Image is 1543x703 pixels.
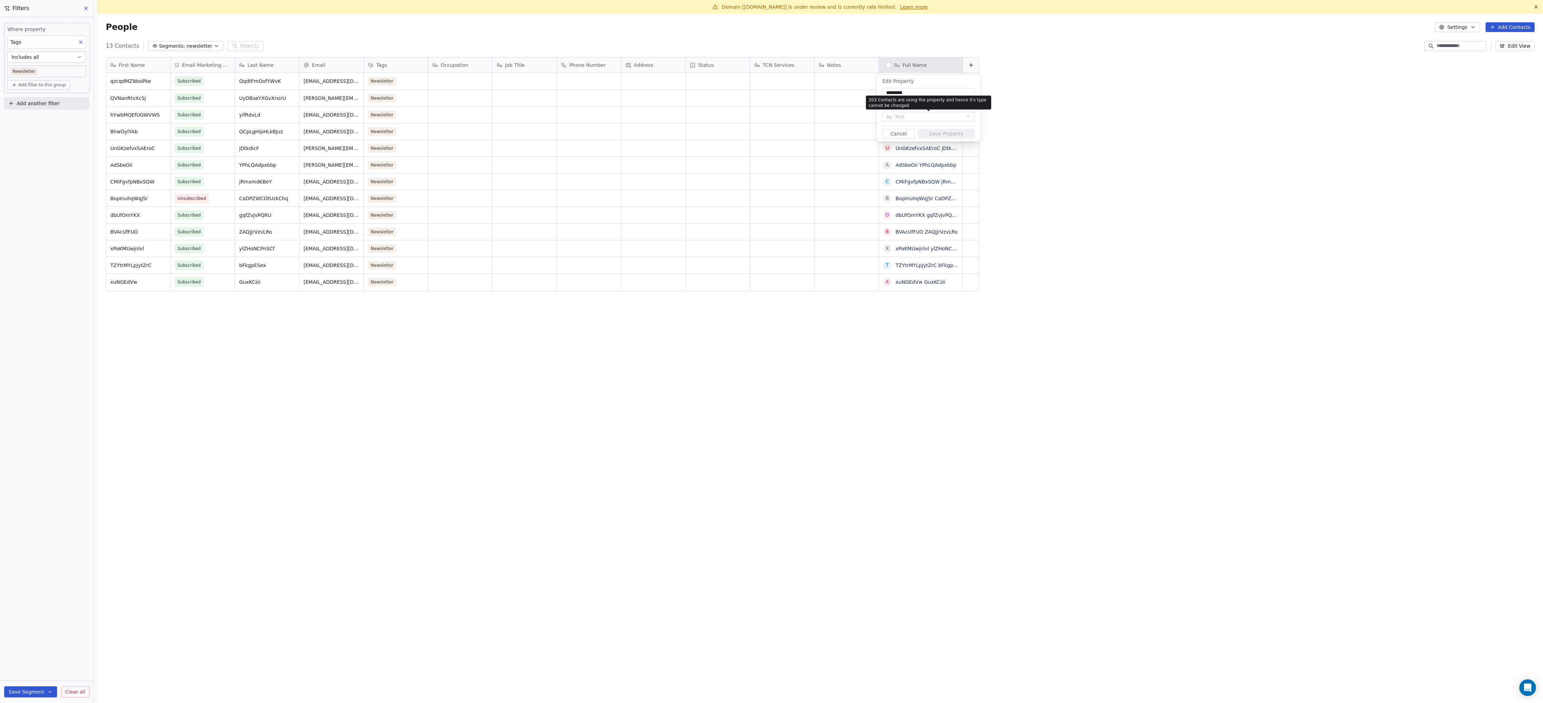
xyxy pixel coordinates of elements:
button: Text [882,112,975,122]
span: Edit Property [882,78,914,84]
span: Text [895,113,905,120]
p: 203 Contacts are using the property and hence it's type cannot be changed [869,97,989,108]
button: Cancel [882,129,915,139]
button: Save Property [918,129,975,139]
